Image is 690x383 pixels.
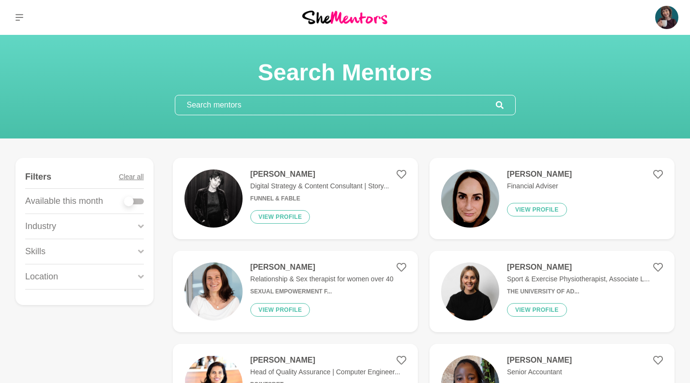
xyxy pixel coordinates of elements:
[25,195,103,208] p: Available this month
[25,245,46,258] p: Skills
[184,262,243,321] img: d6e4e6fb47c6b0833f5b2b80120bcf2f287bc3aa-2570x2447.jpg
[25,270,58,283] p: Location
[507,274,650,284] p: Sport & Exercise Physiotherapist, Associate L...
[429,251,675,332] a: [PERSON_NAME]Sport & Exercise Physiotherapist, Associate L...The University of Ad...View profile
[250,274,394,284] p: Relationship & Sex therapist for women over 40
[302,11,387,24] img: She Mentors Logo
[25,220,56,233] p: Industry
[173,158,418,239] a: [PERSON_NAME]Digital Strategy & Content Consultant | Story...Funnel & FableView profile
[25,171,51,183] h4: Filters
[655,6,678,29] img: Christie Flora
[507,169,572,179] h4: [PERSON_NAME]
[507,303,567,317] button: View profile
[250,169,389,179] h4: [PERSON_NAME]
[173,251,418,332] a: [PERSON_NAME]Relationship & Sex therapist for women over 40Sexual Empowerment f...View profile
[250,367,400,377] p: Head of Quality Assurance | Computer Engineer...
[250,181,389,191] p: Digital Strategy & Content Consultant | Story...
[507,355,572,365] h4: [PERSON_NAME]
[119,166,143,188] button: Clear all
[250,288,394,295] h6: Sexual Empowerment f...
[507,181,572,191] p: Financial Adviser
[507,203,567,216] button: View profile
[250,195,389,202] h6: Funnel & Fable
[184,169,243,228] img: 1044fa7e6122d2a8171cf257dcb819e56f039831-1170x656.jpg
[441,169,499,228] img: 2462cd17f0db61ae0eaf7f297afa55aeb6b07152-1255x1348.jpg
[507,367,572,377] p: Senior Accountant
[250,210,310,224] button: View profile
[507,288,650,295] h6: The University of Ad...
[507,262,650,272] h4: [PERSON_NAME]
[250,355,400,365] h4: [PERSON_NAME]
[175,95,496,115] input: Search mentors
[175,58,516,87] h1: Search Mentors
[250,262,394,272] h4: [PERSON_NAME]
[250,303,310,317] button: View profile
[429,158,675,239] a: [PERSON_NAME]Financial AdviserView profile
[441,262,499,321] img: 523c368aa158c4209afe732df04685bb05a795a5-1125x1128.jpg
